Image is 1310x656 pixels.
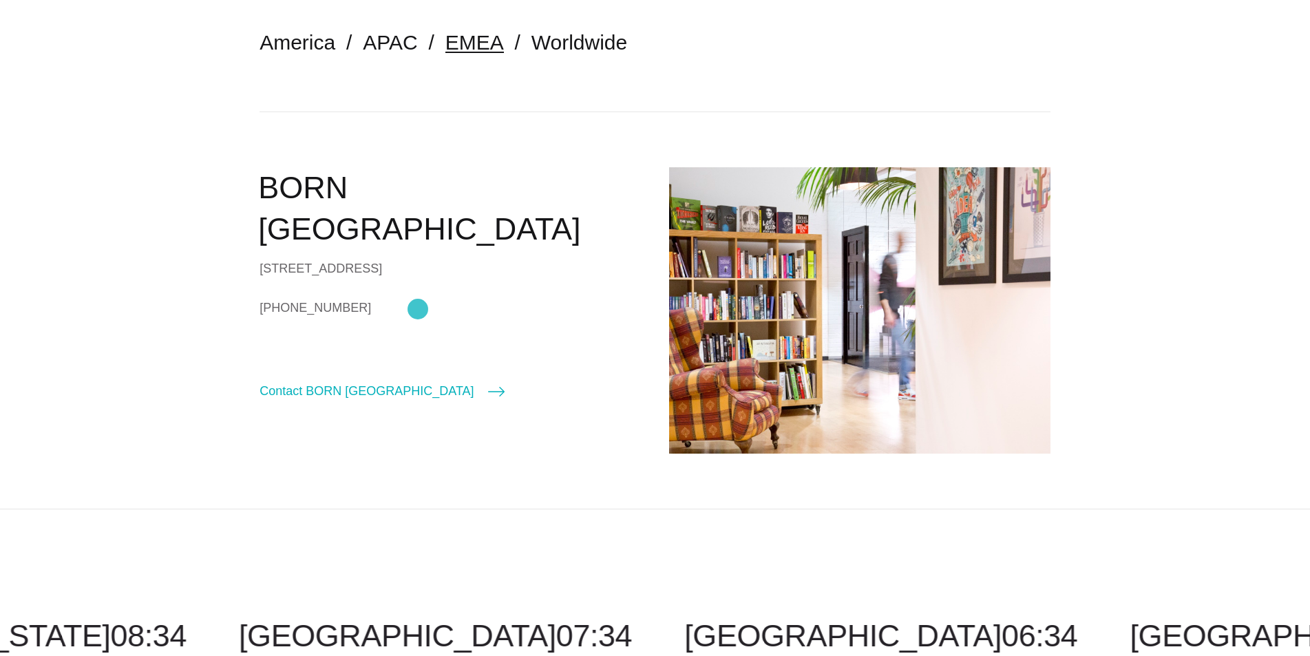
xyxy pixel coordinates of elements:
[556,618,632,653] span: 07:34
[111,618,187,653] span: 08:34
[260,297,641,318] a: [PHONE_NUMBER]
[260,258,641,279] div: [STREET_ADDRESS]
[531,31,628,54] a: Worldwide
[363,31,417,54] a: APAC
[260,31,335,54] a: America
[1002,618,1077,653] span: 06:34
[239,618,632,653] a: [GEOGRAPHIC_DATA]07:34
[445,31,504,54] a: EMEA
[260,381,504,401] a: Contact BORN [GEOGRAPHIC_DATA]
[258,167,641,251] h2: BORN [GEOGRAPHIC_DATA]
[684,618,1077,653] a: [GEOGRAPHIC_DATA]06:34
